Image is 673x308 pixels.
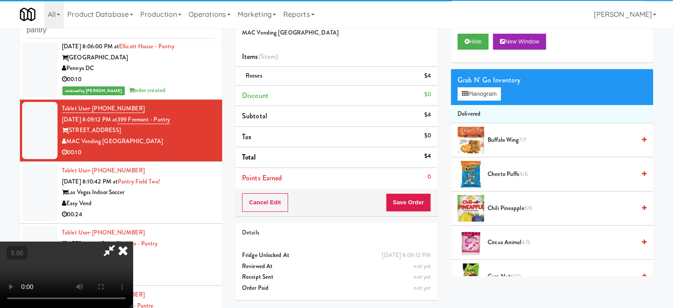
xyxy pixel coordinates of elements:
span: 4/5 [521,238,530,246]
button: New Window [493,34,546,50]
div: Order Paid [242,283,431,294]
div: Details [242,227,431,238]
span: · [PHONE_NUMBER] [89,104,145,113]
div: 00:10 [62,74,215,85]
span: order created [129,86,165,94]
ng-pluralize: item [263,51,276,62]
span: Points Earned [242,173,282,183]
span: Tax [242,132,251,142]
input: Search vision orders [27,22,215,39]
span: 9/9 [513,272,521,281]
span: 4/6 [519,170,527,178]
button: Hide [458,34,488,50]
span: [DATE] 8:11:46 PM at [62,239,116,248]
a: Ellicott House - Pantry [119,42,174,51]
div: $4 [424,109,431,121]
div: Modern Vending Systems [62,260,215,271]
span: not yet [414,273,431,281]
div: 00:03 [62,271,215,282]
div: $4 [424,151,431,162]
span: [DATE] 8:10:42 PM at [62,177,118,186]
div: [DATE] 8:09:12 PM [382,250,431,261]
h5: MAC Vending [GEOGRAPHIC_DATA] [242,30,431,36]
img: Micromart [20,7,35,22]
div: 00:10 [62,147,215,158]
span: (1 ) [258,51,278,62]
div: Grab N' Go Inventory [458,74,646,87]
a: Tablet User· [PHONE_NUMBER] [62,166,145,175]
li: Tablet User· [PHONE_NUMBER][DATE] 8:09:12 PM at399 Fremont - Pantry[STREET_ADDRESS]MAC Vending [G... [20,100,222,162]
div: 0 [427,172,431,183]
span: Discount [242,90,269,101]
li: Tablet User· [PHONE_NUMBER][DATE] 8:11:46 PM atThe Vue - PantryThe Vue (8th floor)Modern Vending ... [20,224,222,286]
div: Chili Pineapple6/6 [484,203,646,214]
div: [GEOGRAPHIC_DATA] [62,52,215,63]
a: Tablet User· [PHONE_NUMBER] [62,104,145,113]
span: Reeses [246,71,262,80]
span: Total [242,152,256,162]
div: Las Vegas Indoor Soccer [62,187,215,198]
span: [DATE] 8:09:12 PM at [62,115,117,124]
a: 399 Fremont - Pantry [117,115,170,124]
span: Buffalo Wing [488,135,635,146]
span: not yet [414,262,431,270]
div: Receipt Sent [242,272,431,283]
div: Fridge Unlocked At [242,250,431,261]
div: $0 [424,130,431,141]
a: Pantry Field Two! [118,177,160,186]
span: Subtotal [242,111,267,121]
div: Buffalo Wing7/7 [484,135,646,146]
li: Tablet User· [PHONE_NUMBER][DATE] 8:10:42 PM atPantry Field Two!Las Vegas Indoor SoccerEasy Vend0... [20,162,222,224]
div: MAC Vending [GEOGRAPHIC_DATA] [62,136,215,147]
button: Cancel Edit [242,193,288,212]
span: Chili Pineapple [488,203,635,214]
span: · [PHONE_NUMBER] [89,228,145,237]
button: Save Order [386,193,431,212]
span: Circus Animal [488,237,635,248]
span: Items [242,51,278,62]
span: · [PHONE_NUMBER] [89,166,145,175]
div: $4 [424,70,431,82]
div: Corn Nuts9/9 [484,271,646,282]
div: Easy Vend [62,198,215,209]
span: Corn Nuts [488,271,635,282]
li: Tablet User· [PHONE_NUMBER][DATE] 8:06:00 PM atEllicott House - Pantry[GEOGRAPHIC_DATA]Pennys DC0... [20,27,222,100]
div: $0 [424,89,431,100]
li: Delivered [451,105,653,124]
span: 7/7 [519,136,526,144]
span: reviewed by [PERSON_NAME] [62,86,125,95]
div: 00:24 [62,209,215,220]
div: Cheeto Puffs4/6 [484,169,646,180]
div: The Vue (8th floor) [62,249,215,260]
a: The Vue - Pantry [116,239,158,248]
span: Cheeto Puffs [488,169,635,180]
span: 6/6 [524,204,532,212]
span: not yet [414,284,431,292]
div: Circus Animal4/5 [484,237,646,248]
div: [STREET_ADDRESS] [62,125,215,136]
button: Planogram [458,87,501,101]
div: Pennys DC [62,63,215,74]
a: Tablet User· [PHONE_NUMBER] [62,228,145,237]
span: [DATE] 8:06:00 PM at [62,42,119,51]
div: Reviewed At [242,261,431,272]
